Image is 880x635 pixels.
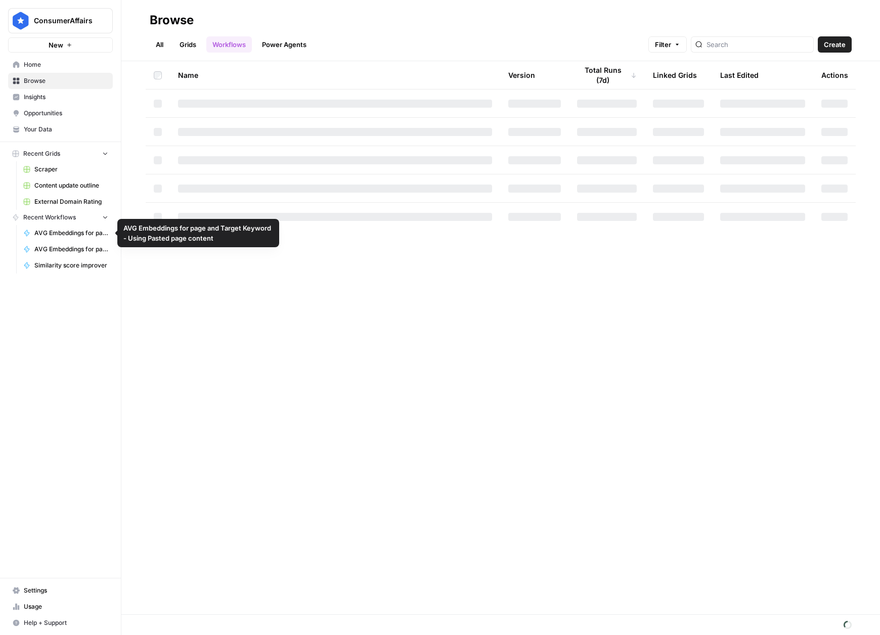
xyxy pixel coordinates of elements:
span: Settings [24,586,108,595]
span: Recent Grids [23,149,60,158]
span: Insights [24,93,108,102]
span: Scraper [34,165,108,174]
img: ConsumerAffairs Logo [12,12,30,30]
button: New [8,37,113,53]
a: Your Data [8,121,113,138]
a: External Domain Rating [19,194,113,210]
span: AVG Embeddings for page and Target Keyword - Using Pasted page content [34,229,108,238]
a: Scraper [19,161,113,177]
span: AVG Embeddings for page and Target Keyword [34,245,108,254]
span: Help + Support [24,618,108,627]
span: New [49,40,63,50]
a: Insights [8,89,113,105]
a: Content update outline [19,177,113,194]
button: Help + Support [8,615,113,631]
a: All [150,36,169,53]
span: Home [24,60,108,69]
span: Your Data [24,125,108,134]
span: ConsumerAffairs [34,16,95,26]
a: AVG Embeddings for page and Target Keyword [19,241,113,257]
a: Similarity score improver [19,257,113,274]
a: Browse [8,73,113,89]
button: Create [818,36,852,53]
a: Settings [8,582,113,599]
div: Linked Grids [653,61,697,89]
a: Opportunities [8,105,113,121]
span: Filter [655,39,671,50]
div: Browse [150,12,194,28]
a: AVG Embeddings for page and Target Keyword - Using Pasted page content [19,225,113,241]
span: Usage [24,602,108,611]
a: Workflows [206,36,252,53]
div: Version [508,61,535,89]
button: Workspace: ConsumerAffairs [8,8,113,33]
button: Filter [648,36,687,53]
a: Home [8,57,113,73]
span: Content update outline [34,181,108,190]
div: Total Runs (7d) [577,61,637,89]
button: Recent Workflows [8,210,113,225]
span: Create [824,39,846,50]
span: Browse [24,76,108,85]
div: Last Edited [720,61,759,89]
span: Similarity score improver [34,261,108,270]
a: Usage [8,599,113,615]
span: External Domain Rating [34,197,108,206]
span: Opportunities [24,109,108,118]
a: Grids [173,36,202,53]
input: Search [707,39,809,50]
button: Recent Grids [8,146,113,161]
div: Actions [821,61,848,89]
div: Name [178,61,492,89]
a: Power Agents [256,36,313,53]
span: Recent Workflows [23,213,76,222]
